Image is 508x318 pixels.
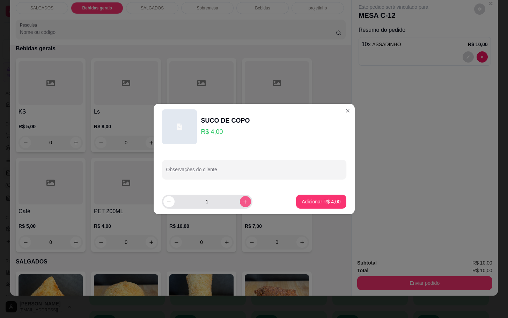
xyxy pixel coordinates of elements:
button: decrease-product-quantity [163,196,175,207]
div: SUCO DE COPO [201,116,250,125]
button: Adicionar R$ 4,00 [296,195,346,209]
p: Adicionar R$ 4,00 [302,198,340,205]
p: R$ 4,00 [201,127,250,137]
button: increase-product-quantity [240,196,251,207]
button: Close [342,105,353,116]
input: Observações do cliente [166,169,342,176]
